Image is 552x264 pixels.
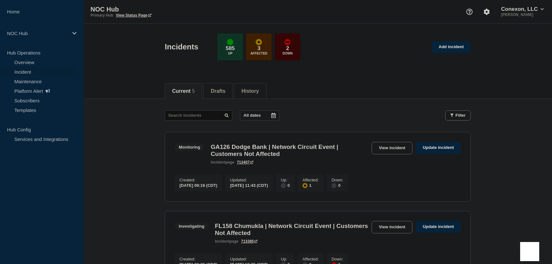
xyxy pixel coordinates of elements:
[251,52,267,55] p: Affected
[445,110,471,121] button: Filter
[281,183,286,188] div: disabled
[179,257,217,261] p: Created :
[432,41,471,53] a: Add incident
[463,5,476,18] button: Support
[241,88,259,94] button: History
[281,257,290,261] p: Up :
[281,178,290,182] p: Up :
[302,178,319,182] p: Affected :
[230,182,268,188] div: [DATE] 11:43 (CDT)
[302,183,308,188] div: affected
[500,12,545,17] p: [PERSON_NAME]
[91,6,218,13] p: NOC Hub
[227,39,233,45] div: up
[331,178,343,182] p: Down :
[7,31,68,36] p: NOC Hub
[230,178,268,182] p: Updated :
[241,239,258,244] a: 713385
[372,142,413,154] a: View incident
[302,182,319,188] div: 1
[500,6,545,12] button: Conexon, LLC
[165,110,232,121] input: Search incidents
[331,182,343,188] div: 0
[172,88,195,94] button: Current 5
[91,13,113,18] p: Primary Hub
[281,182,290,188] div: 0
[416,221,461,233] a: Update incident
[179,182,217,188] div: [DATE] 09:19 (CDT)
[286,45,289,52] p: 2
[215,239,229,244] span: incident
[211,88,225,94] button: Drafts
[372,221,413,233] a: View incident
[331,257,343,261] p: Down :
[226,45,235,52] p: 585
[331,183,337,188] div: disabled
[520,242,539,261] iframe: Help Scout Beacon - Open
[258,45,260,52] p: 3
[211,160,234,165] p: page
[165,42,198,51] h1: Incidents
[211,143,368,158] h3: GA126 Dodge Bank | Network Circuit Event | Customers Not Affected
[228,52,232,55] p: Up
[256,39,262,45] div: affected
[179,178,217,182] p: Created :
[215,239,238,244] p: page
[302,257,319,261] p: Affected :
[230,257,268,261] p: Updated :
[455,113,466,118] span: Filter
[416,142,461,154] a: Update incident
[240,110,280,121] button: All dates
[243,113,261,118] p: All dates
[284,39,291,45] div: down
[175,223,208,230] span: Investigating
[116,13,151,18] a: View Status Page
[175,143,204,151] span: Monitoring
[480,5,493,18] button: Account settings
[192,88,195,94] span: 5
[237,160,253,165] a: 713407
[283,52,293,55] p: Down
[211,160,225,165] span: incident
[215,223,368,237] h3: FL158 Chumukla | Network Circuit Event | Customers Not Affected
